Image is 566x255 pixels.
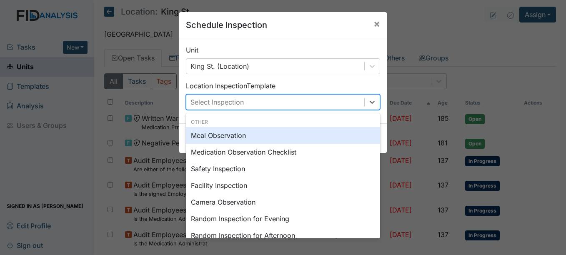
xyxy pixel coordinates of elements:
label: Unit [186,45,198,55]
div: Meal Observation [186,127,380,144]
div: Medication Observation Checklist [186,144,380,160]
h5: Schedule Inspection [186,19,267,31]
div: Random Inspection for Evening [186,210,380,227]
div: King St. (Location) [190,61,249,71]
div: Camera Observation [186,194,380,210]
label: Location Inspection Template [186,81,275,91]
div: Safety Inspection [186,160,380,177]
button: Close [367,12,387,35]
div: Select Inspection [190,97,244,107]
span: × [373,17,380,30]
div: Random Inspection for Afternoon [186,227,380,244]
div: Facility Inspection [186,177,380,194]
div: Other [186,118,380,126]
